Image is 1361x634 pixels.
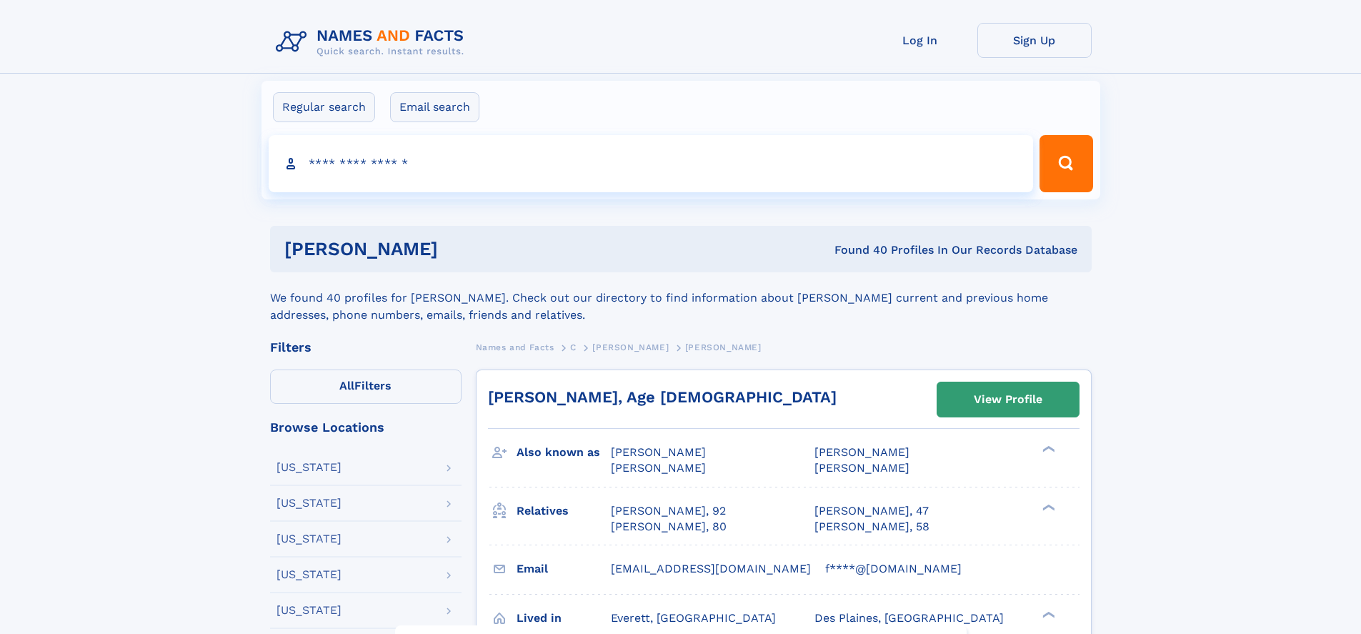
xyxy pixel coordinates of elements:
span: Des Plaines, [GEOGRAPHIC_DATA] [814,611,1004,625]
input: search input [269,135,1034,192]
a: View Profile [937,382,1079,417]
div: [US_STATE] [276,569,342,580]
div: We found 40 profiles for [PERSON_NAME]. Check out our directory to find information about [PERSON... [270,272,1092,324]
a: [PERSON_NAME], 80 [611,519,727,535]
a: C [570,338,577,356]
button: Search Button [1040,135,1092,192]
span: C [570,342,577,352]
a: Sign Up [977,23,1092,58]
a: [PERSON_NAME], 92 [611,503,726,519]
span: [PERSON_NAME] [611,445,706,459]
a: [PERSON_NAME], Age [DEMOGRAPHIC_DATA] [488,388,837,406]
h3: Also known as [517,440,611,465]
span: All [339,379,354,392]
label: Filters [270,370,462,404]
h3: Lived in [517,606,611,630]
div: ❯ [1039,502,1056,512]
div: Filters [270,341,462,354]
span: Everett, [GEOGRAPHIC_DATA] [611,611,776,625]
div: [US_STATE] [276,497,342,509]
a: Names and Facts [476,338,554,356]
a: Log In [863,23,977,58]
h3: Relatives [517,499,611,523]
div: [US_STATE] [276,462,342,473]
div: Browse Locations [270,421,462,434]
a: [PERSON_NAME] [592,338,669,356]
a: [PERSON_NAME], 47 [814,503,929,519]
h1: [PERSON_NAME] [284,240,637,258]
span: [PERSON_NAME] [814,461,909,475]
div: View Profile [974,383,1042,416]
div: ❯ [1039,445,1056,454]
label: Regular search [273,92,375,122]
span: [PERSON_NAME] [611,461,706,475]
span: [PERSON_NAME] [685,342,762,352]
span: [PERSON_NAME] [814,445,909,459]
span: [PERSON_NAME] [592,342,669,352]
span: [EMAIL_ADDRESS][DOMAIN_NAME] [611,562,811,575]
label: Email search [390,92,479,122]
a: [PERSON_NAME], 58 [814,519,929,535]
div: [US_STATE] [276,533,342,545]
div: Found 40 Profiles In Our Records Database [636,242,1077,258]
div: [US_STATE] [276,605,342,616]
h3: Email [517,557,611,581]
img: Logo Names and Facts [270,23,476,61]
div: ❯ [1039,610,1056,619]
